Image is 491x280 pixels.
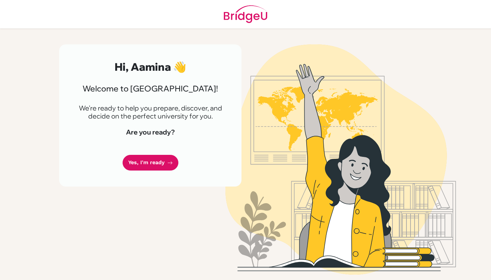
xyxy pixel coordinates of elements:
h3: Welcome to [GEOGRAPHIC_DATA]! [75,84,225,93]
p: We're ready to help you prepare, discover, and decide on the perfect university for you. [75,104,225,120]
h2: Hi, Aamina 👋 [75,60,225,73]
h4: Are you ready? [75,128,225,136]
a: Yes, I'm ready [123,155,178,171]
